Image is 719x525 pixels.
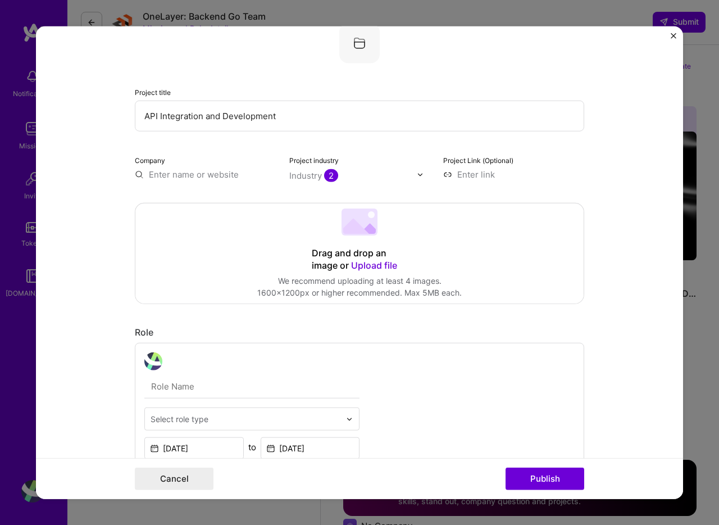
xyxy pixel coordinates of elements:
[135,101,584,132] input: Enter the name of the project
[324,169,338,182] span: 2
[261,437,360,459] input: Date
[144,375,359,399] input: Role Name
[257,287,462,298] div: 1600x1200px or higher recommended. Max 5MB each.
[289,156,339,165] label: Project industry
[248,441,256,453] div: to
[135,327,584,338] div: Role
[351,260,397,271] span: Upload file
[339,23,380,64] img: Company logo
[443,156,513,165] label: Project Link (Optional)
[289,170,338,182] div: Industry
[443,169,584,180] input: Enter link
[135,169,276,180] input: Enter name or website
[135,203,584,304] div: Drag and drop an image or Upload fileWe recommend uploading at least 4 images.1600x1200px or high...
[135,467,213,490] button: Cancel
[151,413,208,425] div: Select role type
[135,156,165,165] label: Company
[144,352,162,370] img: avatar_development.jpg
[135,88,171,97] label: Project title
[257,275,462,287] div: We recommend uploading at least 4 images.
[417,171,424,178] img: drop icon
[671,33,676,45] button: Close
[506,467,584,490] button: Publish
[312,247,407,272] div: Drag and drop an image or
[346,415,353,422] img: drop icon
[144,437,244,459] input: Date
